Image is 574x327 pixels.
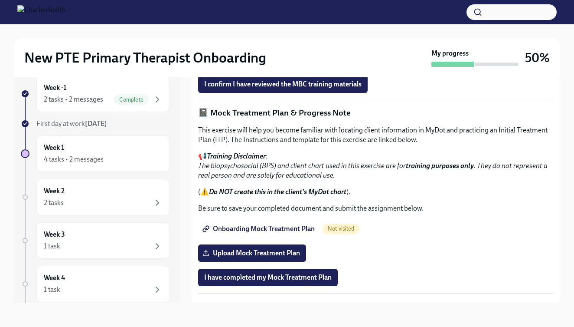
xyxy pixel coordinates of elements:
[44,95,103,104] div: 2 tasks • 2 messages
[198,162,548,179] em: The biopsychosocial (BPS) and client chart used in this exercise are for . They do not represent ...
[44,230,65,239] h6: Week 3
[44,285,60,294] div: 1 task
[198,126,553,145] p: This exercise will help you become familiar with locating client information in MyDot and practic...
[36,119,107,128] span: First day at work
[406,162,474,170] strong: training purposes only
[198,107,553,119] p: 📓 Mock Treatment Plan & Progress Note
[21,76,170,112] a: Week -12 tasks • 2 messagesComplete
[198,204,553,213] p: Be sure to save your completed document and submit the assignment below.
[198,187,553,197] p: (⚠️ ).
[44,241,60,251] div: 1 task
[198,220,321,238] a: Onboarding Mock Treatment Plan
[85,119,107,128] strong: [DATE]
[24,49,266,66] h2: New PTE Primary Therapist Onboarding
[204,249,300,258] span: Upload Mock Treatment Plan
[198,76,368,93] button: I confirm I have reviewed the MBC training materials
[17,5,65,19] img: CharlieHealth
[525,50,550,66] h3: 50%
[44,273,65,283] h6: Week 4
[323,225,359,232] span: Not visited
[44,186,65,196] h6: Week 2
[198,269,338,286] button: I have completed my Mock Treatment Plan
[44,198,64,208] div: 2 tasks
[21,135,170,172] a: Week 14 tasks • 2 messages
[204,80,362,89] span: I confirm I have reviewed the MBC training materials
[21,266,170,302] a: Week 41 task
[198,244,306,262] label: Upload Mock Treatment Plan
[21,179,170,215] a: Week 22 tasks
[44,83,66,92] h6: Week -1
[21,222,170,259] a: Week 31 task
[431,49,469,58] strong: My progress
[198,301,553,312] p: Shadow an Initial Treatment Plan!
[21,119,170,129] a: First day at work[DATE]
[209,188,346,196] strong: Do NOT create this in the client's MyDot chart
[114,96,149,103] span: Complete
[207,152,266,160] strong: Training Disclaimer
[204,273,332,282] span: I have completed my Mock Treatment Plan
[198,152,553,180] p: 📢 :
[44,143,64,152] h6: Week 1
[204,225,315,233] span: Onboarding Mock Treatment Plan
[44,155,104,164] div: 4 tasks • 2 messages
